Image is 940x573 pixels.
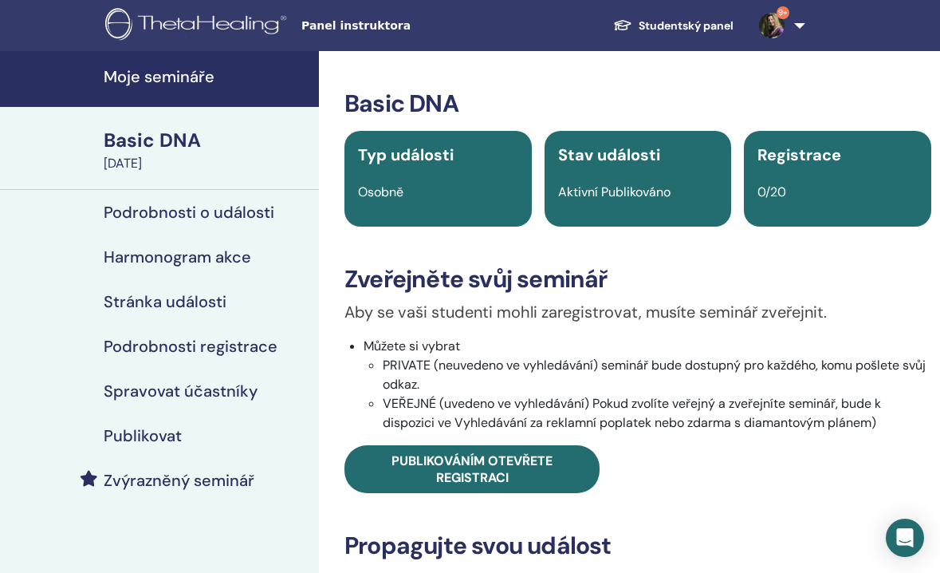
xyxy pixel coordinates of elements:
h4: Publikovat [104,426,182,445]
span: Publikováním otevřete registraci [391,452,553,486]
h4: Harmonogram akce [104,247,251,267]
a: Publikováním otevřete registraci [344,445,600,493]
h3: Basic DNA [344,89,931,118]
div: Basic DNA [104,127,309,154]
img: default.jpg [759,13,785,38]
h3: Propagujte svou událost [344,532,931,560]
img: graduation-cap-white.svg [613,18,632,32]
span: 0/20 [757,184,786,200]
h4: Podrobnosti registrace [104,337,277,356]
span: Stav události [558,144,660,165]
h4: Zvýrazněný seminář [104,471,254,490]
h4: Podrobnosti o události [104,203,274,222]
div: [DATE] [104,154,309,173]
span: Osobně [358,184,403,200]
li: PRIVATE (neuvedeno ve vyhledávání) seminář bude dostupný pro každého, komu pošlete svůj odkaz. [383,356,931,394]
p: Aby se vaši studenti mohli zaregistrovat, musíte seminář zveřejnit. [344,300,931,324]
li: Můžete si vybrat [364,337,931,433]
span: Typ události [358,144,454,165]
h4: Spravovat účastníky [104,381,258,401]
span: Aktivní Publikováno [558,184,671,200]
h4: Stránka události [104,292,226,311]
img: logo.png [105,8,292,44]
a: Basic DNA[DATE] [94,127,319,173]
div: Open Intercom Messenger [886,519,924,557]
li: VEŘEJNÉ (uvedeno ve vyhledávání) Pokud zvolíte veřejný a zveřejníte seminář, bude k dispozici ve ... [383,394,931,433]
h3: Zveřejněte svůj seminář [344,265,931,294]
span: Registrace [757,144,841,165]
span: 9+ [777,6,789,19]
a: Studentský panel [600,11,746,41]
h4: Moje semináře [104,67,309,86]
span: Panel instruktora [301,18,541,34]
